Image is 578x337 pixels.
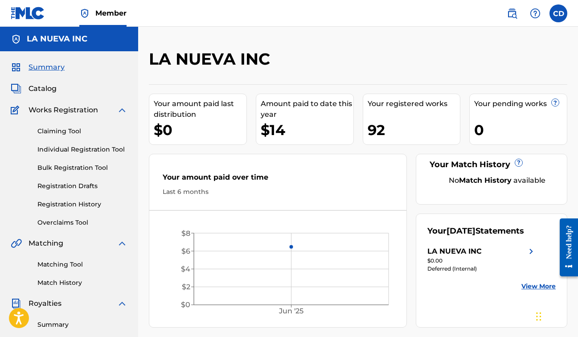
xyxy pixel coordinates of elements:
img: Catalog [11,83,21,94]
div: No available [439,175,556,186]
div: Help [526,4,544,22]
div: Deferred (Internal) [427,265,536,273]
a: Individual Registration Tool [37,145,127,154]
span: Member [95,8,127,18]
a: LA NUEVA INCright chevron icon$0.00Deferred (Internal) [427,246,536,273]
div: Your amount paid over time [163,172,393,187]
div: LA NUEVA INC [427,246,482,257]
img: Accounts [11,34,21,45]
div: $0 [154,120,246,140]
img: expand [117,298,127,309]
div: $14 [261,120,353,140]
a: Public Search [503,4,521,22]
tspan: $0 [181,300,190,309]
span: Summary [29,62,65,73]
span: ? [515,159,522,166]
a: Summary [37,320,127,329]
div: 0 [474,120,567,140]
tspan: $2 [182,283,190,291]
a: Claiming Tool [37,127,127,136]
img: right chevron icon [526,246,537,257]
a: CatalogCatalog [11,83,57,94]
div: Your Statements [427,225,524,237]
img: help [530,8,541,19]
span: [DATE] [447,226,476,236]
a: Matching Tool [37,260,127,269]
tspan: $4 [181,265,190,273]
img: Royalties [11,298,21,309]
a: SummarySummary [11,62,65,73]
h5: LA NUEVA INC [27,34,87,44]
a: Overclaims Tool [37,218,127,227]
iframe: Chat Widget [533,294,578,337]
img: search [507,8,517,19]
span: ? [552,99,559,106]
img: expand [117,105,127,115]
img: expand [117,238,127,249]
div: Your registered works [368,99,460,109]
div: User Menu [549,4,567,22]
tspan: Jun '25 [279,307,303,315]
div: Your amount paid last distribution [154,99,246,120]
div: Last 6 months [163,187,393,197]
span: Matching [29,238,63,249]
span: Royalties [29,298,61,309]
tspan: $8 [181,229,190,238]
span: Works Registration [29,105,98,115]
h2: LA NUEVA INC [149,49,275,69]
img: Top Rightsholder [79,8,90,19]
div: Your pending works [474,99,567,109]
a: View More [521,282,556,291]
a: Registration History [37,200,127,209]
img: Matching [11,238,22,249]
a: Bulk Registration Tool [37,163,127,173]
div: Your Match History [427,159,556,171]
img: Works Registration [11,105,22,115]
div: 92 [368,120,460,140]
strong: Match History [459,176,512,185]
div: Amount paid to date this year [261,99,353,120]
img: Summary [11,62,21,73]
span: Catalog [29,83,57,94]
img: MLC Logo [11,7,45,20]
div: $0.00 [427,257,536,265]
tspan: $6 [181,247,190,255]
div: Drag [536,303,541,330]
iframe: Resource Center [553,210,578,284]
a: Registration Drafts [37,181,127,191]
a: Match History [37,278,127,288]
